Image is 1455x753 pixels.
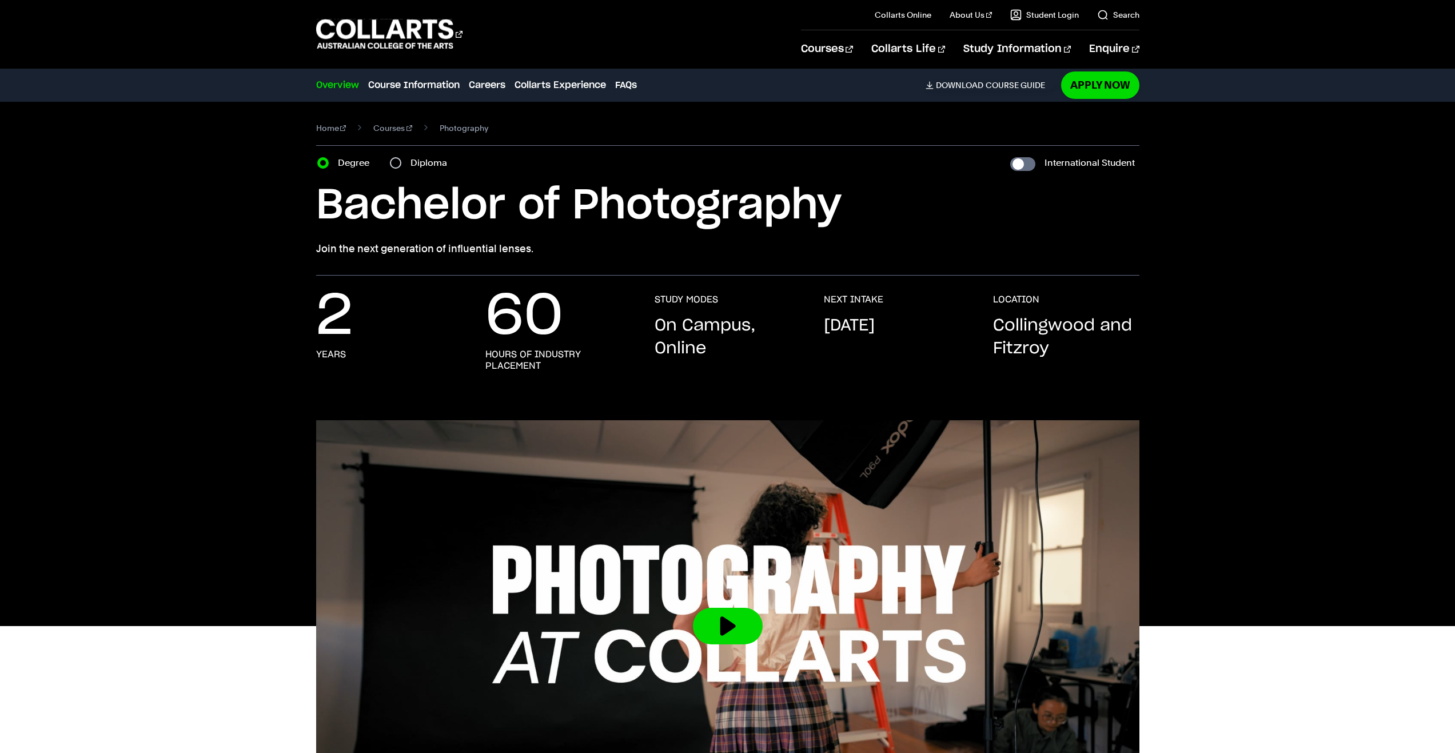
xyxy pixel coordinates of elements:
[1089,30,1139,68] a: Enquire
[373,120,412,136] a: Courses
[515,78,606,92] a: Collarts Experience
[801,30,853,68] a: Courses
[1045,155,1135,171] label: International Student
[824,314,875,337] p: [DATE]
[871,30,945,68] a: Collarts Life
[993,294,1039,305] h3: LOCATION
[824,294,883,305] h3: NEXT INTAKE
[875,9,931,21] a: Collarts Online
[1097,9,1139,21] a: Search
[316,294,353,340] p: 2
[316,78,359,92] a: Overview
[316,349,346,360] h3: years
[410,155,454,171] label: Diploma
[936,80,983,90] span: Download
[316,241,1139,257] p: Join the next generation of influential lenses.
[316,120,346,136] a: Home
[655,294,718,305] h3: STUDY MODES
[485,294,563,340] p: 60
[1010,9,1079,21] a: Student Login
[963,30,1071,68] a: Study Information
[368,78,460,92] a: Course Information
[655,314,801,360] p: On Campus, Online
[316,18,463,50] div: Go to homepage
[485,349,632,372] h3: hours of industry placement
[440,120,488,136] span: Photography
[615,78,637,92] a: FAQs
[1061,71,1139,98] a: Apply Now
[316,180,1139,232] h1: Bachelor of Photography
[950,9,992,21] a: About Us
[993,314,1139,360] p: Collingwood and Fitzroy
[926,80,1054,90] a: DownloadCourse Guide
[469,78,505,92] a: Careers
[338,155,376,171] label: Degree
